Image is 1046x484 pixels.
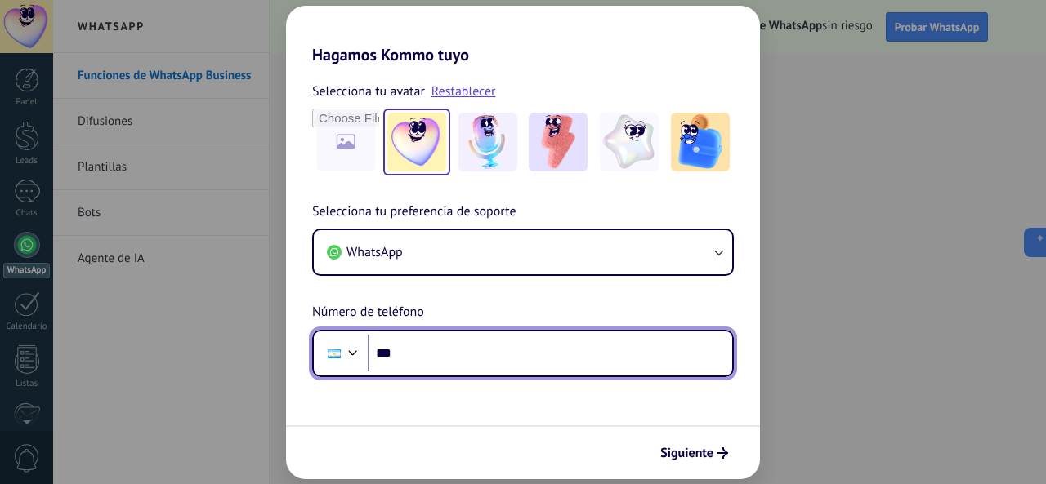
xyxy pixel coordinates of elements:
[319,336,350,371] div: Argentina: + 54
[387,113,446,171] img: -1.jpeg
[653,439,735,467] button: Siguiente
[314,230,732,274] button: WhatsApp
[312,81,425,102] span: Selecciona tu avatar
[660,447,713,459] span: Siguiente
[312,302,424,323] span: Número de teléfono
[312,202,516,223] span: Selecciona tu preferencia de soporte
[286,6,760,64] h2: Hagamos Kommo tuyo
[458,113,517,171] img: -2.jpeg
[671,113,730,171] img: -5.jpeg
[346,244,403,260] span: WhatsApp
[600,113,659,171] img: -4.jpeg
[431,83,496,100] a: Restablecer
[529,113,588,171] img: -3.jpeg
